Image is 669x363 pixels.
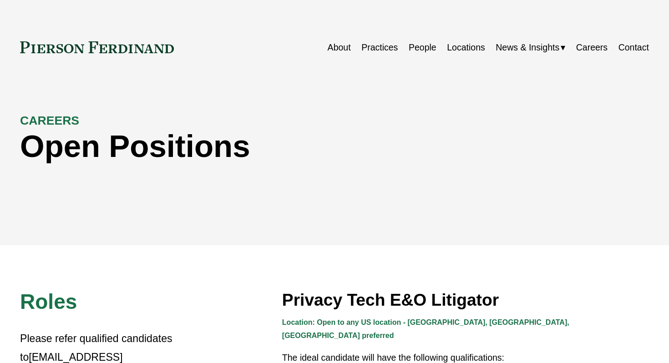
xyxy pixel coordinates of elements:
a: Careers [576,39,608,56]
a: Contact [618,39,649,56]
span: News & Insights [496,40,559,55]
h1: Open Positions [20,129,492,165]
a: People [409,39,436,56]
a: About [328,39,351,56]
a: Locations [447,39,485,56]
h3: Privacy Tech E&O Litigator [282,289,649,310]
strong: CAREERS [20,114,79,127]
a: Practices [361,39,398,56]
span: Roles [20,290,77,313]
strong: Location: Open to any US location - [GEOGRAPHIC_DATA], [GEOGRAPHIC_DATA], [GEOGRAPHIC_DATA] prefe... [282,318,571,339]
a: folder dropdown [496,39,565,56]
